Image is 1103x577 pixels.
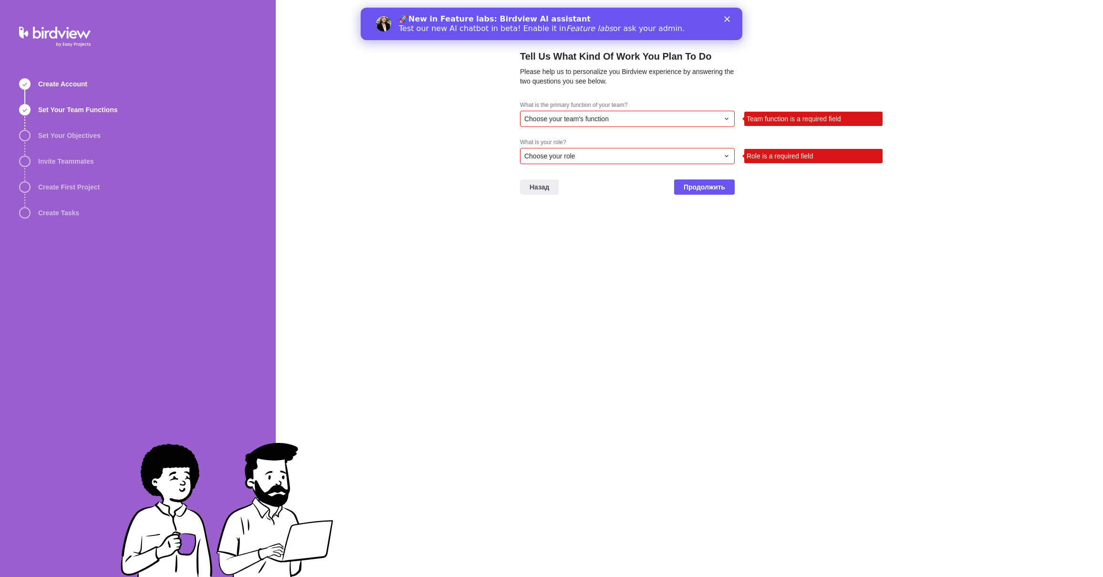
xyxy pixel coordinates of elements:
[684,181,725,193] span: Продолжить
[524,114,609,124] span: Choose your team's function
[674,179,735,195] span: Продолжить
[530,181,550,193] span: Назад
[38,182,100,192] span: Create First Project
[364,9,373,14] div: Закрыть
[38,131,101,140] span: Set Your Objectives
[744,149,883,163] div: Role is a required field
[38,105,117,115] span: Set Your Team Functions
[744,112,883,126] div: Team function is a required field
[520,138,735,148] div: What is your role?
[520,101,735,111] div: What is the primary function of your team?
[38,208,79,218] span: Create Tasks
[520,50,735,67] h2: Tell Us What Kind Of Work You Plan To Do
[520,179,559,195] span: Назад
[520,68,734,85] span: Please help us to personalize you Birdview experience by answering the two questions you see below.
[38,157,94,166] span: Invite Teammates
[524,151,575,161] span: Choose your role
[38,79,87,89] span: Create Account
[361,8,742,40] iframe: Intercom live chat баннер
